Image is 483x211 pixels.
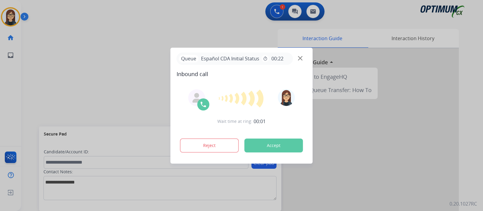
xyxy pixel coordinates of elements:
img: avatar [278,89,295,106]
mat-icon: timer [263,56,268,61]
span: 00:22 [271,55,283,62]
span: Español CDA Initial Status [199,55,262,62]
button: Accept [245,139,303,152]
img: agent-avatar [192,93,202,103]
img: call-icon [200,101,207,108]
button: Reject [180,139,239,152]
p: 0.20.1027RC [449,200,477,207]
span: 00:01 [254,118,266,125]
span: Inbound call [177,70,307,78]
img: close-button [298,56,302,60]
span: Wait time at ring: [217,118,252,124]
p: Queue [179,55,199,62]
